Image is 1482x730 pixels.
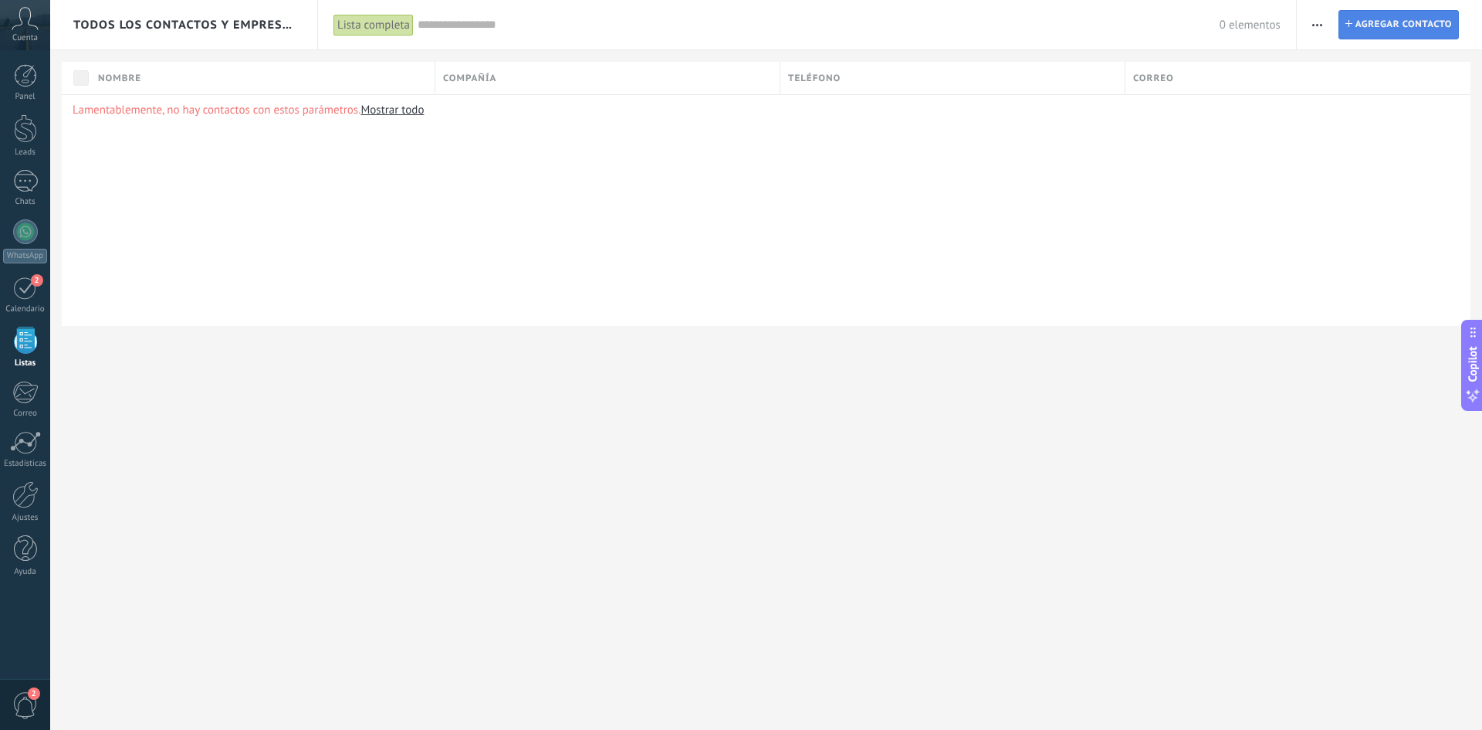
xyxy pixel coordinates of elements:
p: Lamentablemente, no hay contactos con estos parámetros. [73,103,1460,117]
span: Cuenta [12,33,38,43]
div: Correo [3,409,48,419]
span: Correo [1133,71,1174,86]
div: Panel [3,92,48,102]
a: Mostrar todo [360,103,424,117]
div: Ajustes [3,513,48,523]
span: 2 [31,274,43,287]
div: Lista completa [333,14,414,36]
span: 2 [28,688,40,700]
a: Agregar contacto [1338,10,1459,39]
div: Chats [3,197,48,207]
span: 0 elementos [1220,18,1281,32]
span: Todos los contactos y empresas [73,18,296,32]
div: Listas [3,358,48,368]
span: Agregar contacto [1355,11,1452,39]
button: Más [1306,10,1328,39]
span: Compañía [443,71,496,86]
div: Ayuda [3,567,48,577]
div: Estadísticas [3,459,48,469]
div: Calendario [3,304,48,314]
span: Copilot [1465,346,1480,382]
span: Teléfono [788,71,841,86]
div: WhatsApp [3,249,47,263]
div: Leads [3,148,48,158]
span: Nombre [98,71,141,86]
